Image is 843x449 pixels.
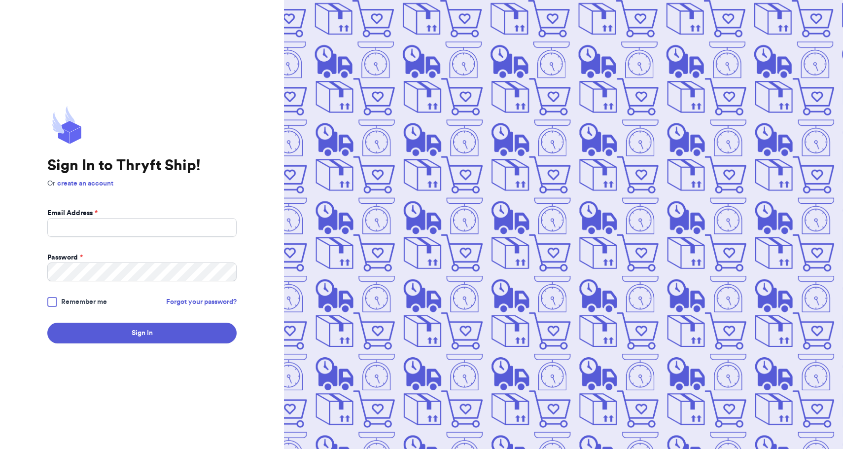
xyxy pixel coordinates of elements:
p: Or [47,179,237,188]
button: Sign In [47,323,237,343]
label: Email Address [47,208,98,218]
label: Password [47,253,83,262]
span: Remember me [61,297,107,307]
a: Forgot your password? [166,297,237,307]
a: create an account [57,180,113,187]
h1: Sign In to Thryft Ship! [47,157,237,175]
